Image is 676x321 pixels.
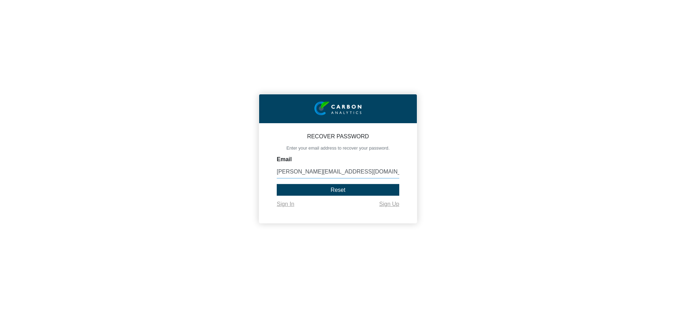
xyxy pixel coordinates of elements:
img: insight-logo-2.png [314,101,362,116]
a: Sign In [277,201,294,207]
input: Enter your email address [9,86,129,101]
small: Enter your email address to recover your password. [286,145,389,151]
span: Reset [331,187,345,193]
input: Enter email address [277,165,399,178]
label: Email [277,157,292,162]
p: RECOVER PASSWORD [277,134,399,139]
div: Leave a message [47,39,129,49]
textarea: Type your message and click 'Submit' [9,107,129,211]
a: Sign Up [379,201,399,207]
div: Minimize live chat window [115,4,132,20]
em: Submit [103,217,128,226]
div: Navigation go back [8,39,18,49]
input: Enter your last name [9,65,129,81]
button: Reset [277,184,399,196]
